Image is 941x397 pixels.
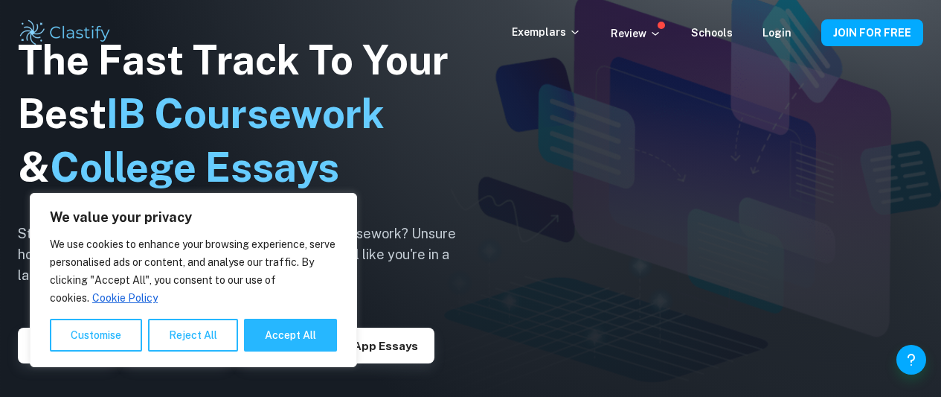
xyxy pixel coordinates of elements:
[18,34,479,194] h1: The Fast Track To Your Best &
[106,90,385,137] span: IB Coursework
[50,144,339,191] span: College Essays
[91,291,158,305] a: Cookie Policy
[50,235,337,307] p: We use cookies to enhance your browsing experience, serve personalised ads or content, and analys...
[821,19,923,46] button: JOIN FOR FREE
[512,24,581,40] p: Exemplars
[30,193,357,367] div: We value your privacy
[244,319,337,352] button: Accept All
[18,223,479,286] h6: Struggling to navigate the complexities of your IB coursework? Unsure how to write a standout col...
[18,328,114,363] button: Explore IAs
[148,319,238,352] button: Reject All
[18,338,114,352] a: Explore IAs
[50,319,142,352] button: Customise
[50,209,337,226] p: We value your privacy
[896,345,926,375] button: Help and Feedback
[18,18,112,48] img: Clastify logo
[611,25,661,42] p: Review
[762,27,791,39] a: Login
[691,27,733,39] a: Schools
